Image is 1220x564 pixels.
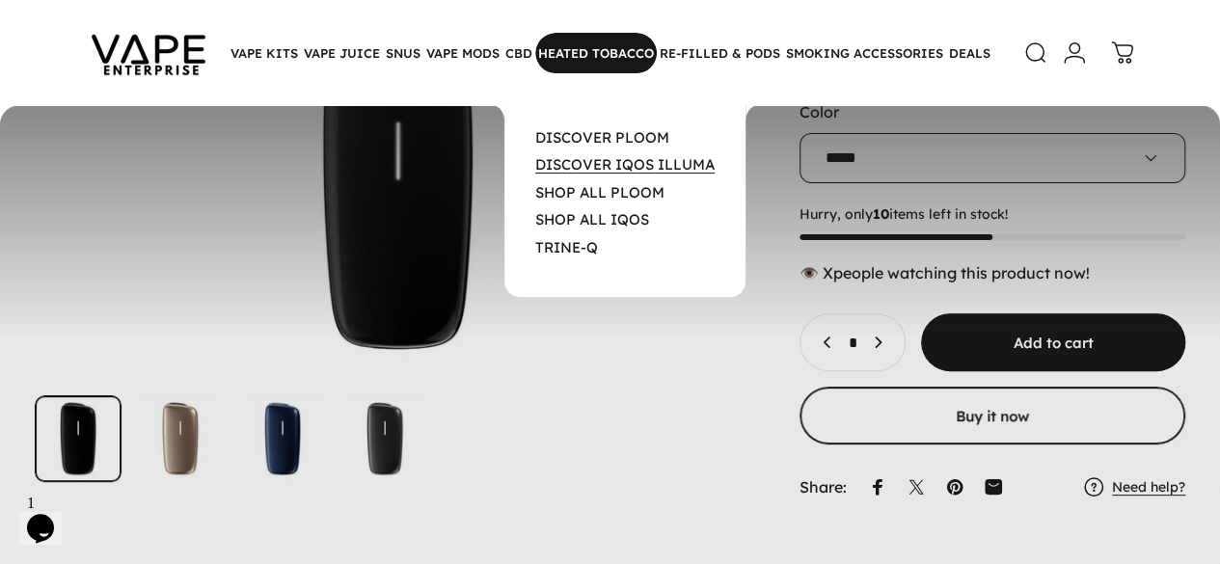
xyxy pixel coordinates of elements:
[383,33,423,73] summary: SNUS
[946,33,993,73] a: DEALS
[535,128,669,147] a: DISCOVER PLOOM
[535,33,657,73] summary: HEATED TOBACCO
[423,33,502,73] summary: VAPE MODS
[228,33,993,73] nav: Primary
[1101,32,1144,74] a: 0 items
[535,155,715,174] a: DISCOVER IQOS ILLUMA
[535,183,664,201] a: SHOP ALL PLOOM
[657,33,783,73] summary: RE-FILLED & PODS
[535,210,649,228] a: SHOP ALL IQOS
[783,33,946,73] summary: SMOKING ACCESSORIES
[62,8,235,98] img: Vape Enterprise
[228,33,301,73] summary: VAPE KITS
[502,33,535,73] summary: CBD
[301,33,383,73] summary: VAPE JUICE
[19,487,81,545] iframe: chat widget
[535,238,598,256] a: TRINE-Q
